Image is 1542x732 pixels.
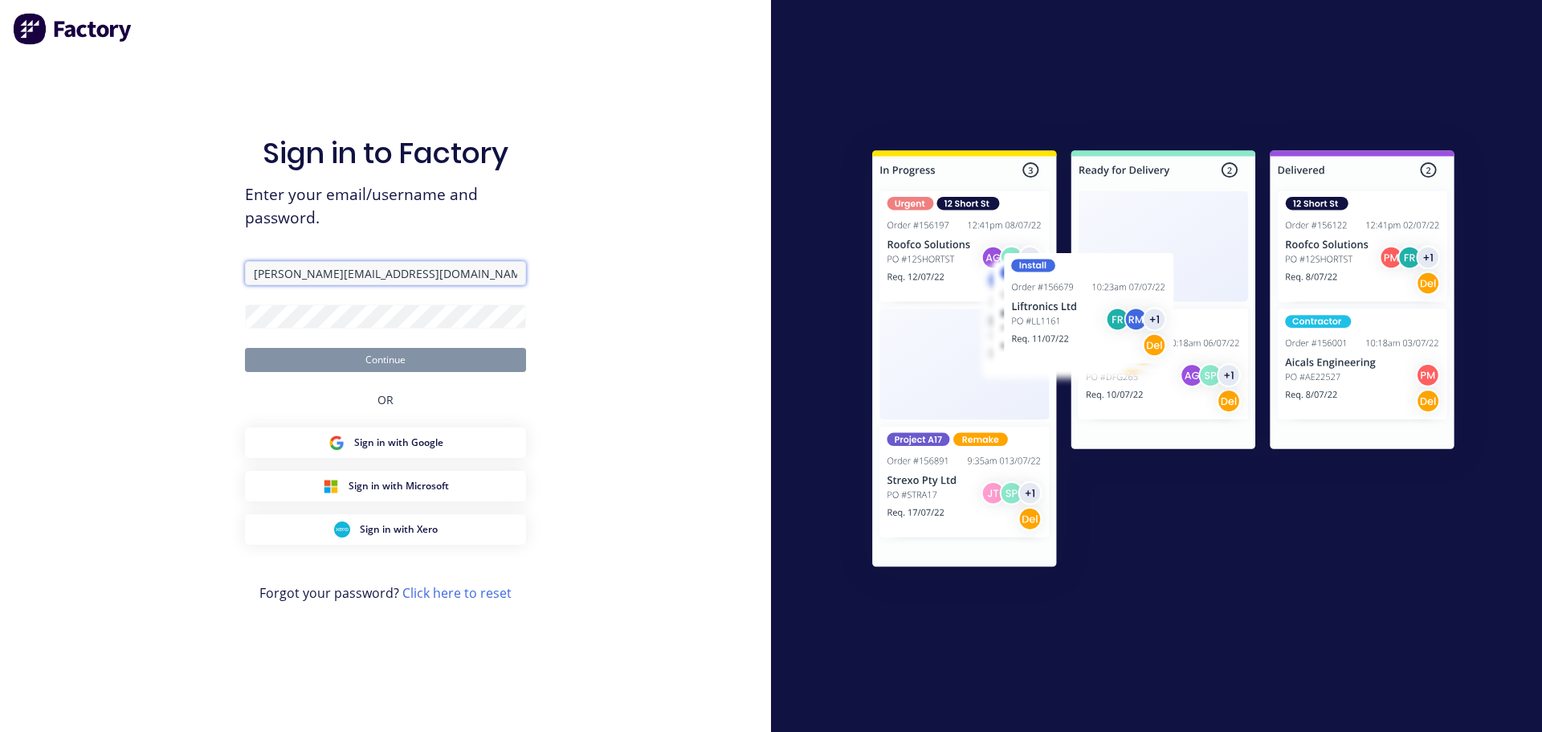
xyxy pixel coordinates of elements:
button: Google Sign inSign in with Google [245,427,526,458]
span: Sign in with Google [354,436,443,450]
span: Sign in with Microsoft [349,479,449,493]
span: Forgot your password? [259,583,512,603]
button: Microsoft Sign inSign in with Microsoft [245,471,526,501]
h1: Sign in to Factory [263,136,508,170]
img: Google Sign in [328,435,345,451]
img: Sign in [837,118,1490,605]
div: OR [377,372,394,427]
a: Click here to reset [402,584,512,602]
span: Enter your email/username and password. [245,183,526,230]
button: Continue [245,348,526,372]
span: Sign in with Xero [360,522,438,537]
img: Microsoft Sign in [323,478,339,494]
input: Email/Username [245,261,526,285]
img: Xero Sign in [334,521,350,538]
img: Factory [13,13,133,45]
button: Xero Sign inSign in with Xero [245,514,526,545]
